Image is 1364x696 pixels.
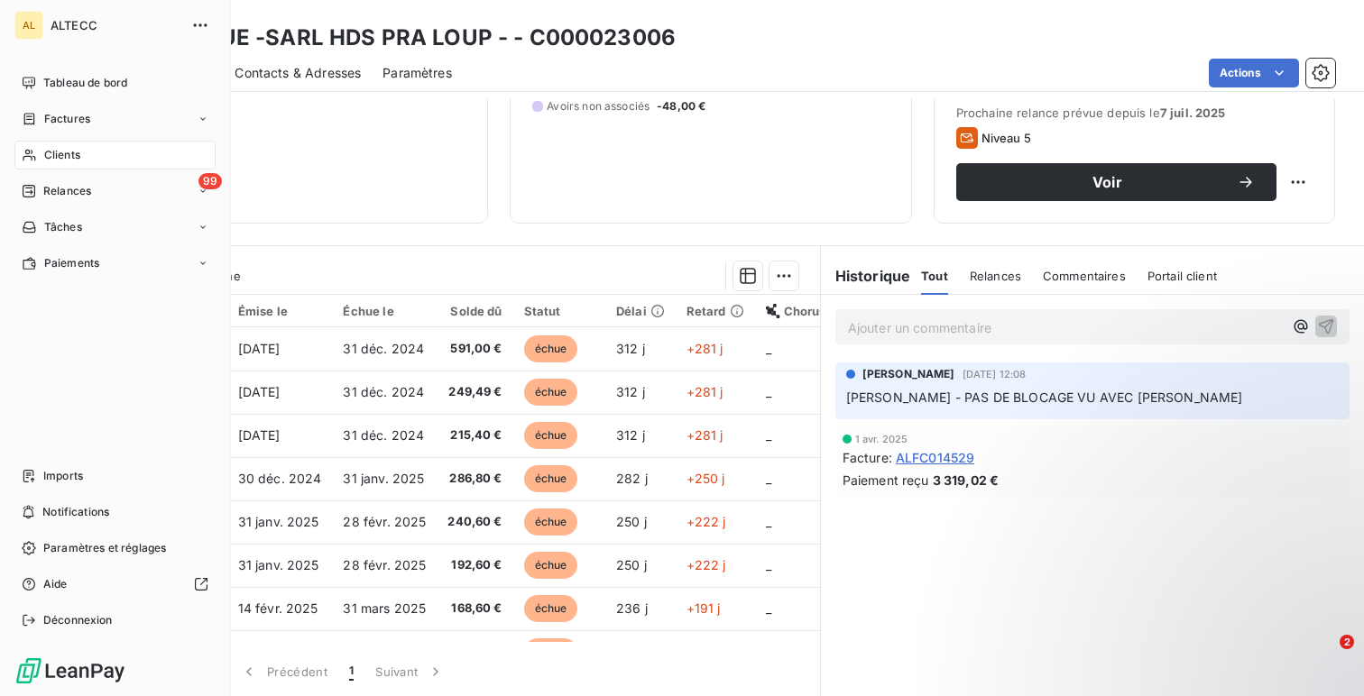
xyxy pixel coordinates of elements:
span: [DATE] [238,427,281,443]
span: _ [766,514,771,529]
span: échue [524,335,578,362]
span: 30 déc. 2024 [238,471,322,486]
span: échue [524,465,578,492]
div: Échue le [343,304,426,318]
span: 1 [349,663,354,681]
span: échue [524,552,578,579]
span: Paiement reçu [843,471,929,490]
span: 7 juil. 2025 [1160,105,1226,120]
button: Voir [956,163,1276,201]
span: 28 févr. 2025 [343,557,426,572]
span: Notifications [42,504,109,520]
span: 31 janv. 2025 [238,514,319,529]
span: _ [766,341,771,356]
div: Statut [524,304,594,318]
span: 31 déc. 2024 [343,427,424,443]
span: +281 j [687,341,723,356]
span: Relances [970,269,1021,283]
span: 312 j [616,427,645,443]
span: +222 j [687,514,726,529]
span: Factures [44,111,90,127]
span: Voir [978,175,1237,189]
span: Portail client [1147,269,1217,283]
span: Déconnexion [43,612,113,628]
span: _ [766,600,771,616]
span: 28 févr. 2025 [343,514,426,529]
span: Tout [921,269,948,283]
span: +191 j [687,600,721,616]
img: Logo LeanPay [14,656,126,685]
span: 31 déc. 2024 [343,384,424,399]
span: échue [524,379,578,406]
span: 168,60 € [447,600,502,618]
span: 31 janv. 2025 [343,471,424,486]
span: Relances [43,183,91,199]
button: 1 [338,653,364,691]
span: 1 avr. 2025 [855,434,908,444]
span: [DATE] [238,384,281,399]
span: [PERSON_NAME] - PAS DE BLOCAGE VU AVEC [PERSON_NAME] [846,389,1243,405]
span: 99 [198,173,222,189]
span: 236 j [616,600,648,616]
span: 215,40 € [447,426,502,444]
span: 249,49 € [447,383,502,401]
span: Imports [43,468,83,484]
button: Actions [1209,59,1299,87]
span: Facture : [843,448,892,467]
span: ALTECC [51,18,180,32]
span: _ [766,557,771,572]
span: 250 j [616,514,647,529]
a: Aide [14,570,216,599]
span: _ [766,384,771,399]
span: +281 j [687,427,723,443]
span: Tâches [44,219,82,235]
span: 240,60 € [447,513,502,531]
span: 14 févr. 2025 [238,600,318,616]
span: 282 j [616,471,648,486]
span: ALFC014529 [896,448,975,467]
div: Émise le [238,304,322,318]
span: [DATE] 12:08 [963,369,1027,380]
span: Paramètres et réglages [43,540,166,556]
span: 286,80 € [447,470,502,488]
div: Délai [616,304,665,318]
span: 3 319,02 € [933,471,1000,490]
span: Commentaires [1043,269,1126,283]
span: Niveau 5 [982,131,1031,145]
span: Prochaine relance prévue depuis le [956,105,1313,120]
span: Aide [43,576,68,592]
span: +281 j [687,384,723,399]
h3: BLOQUE -SARL HDS PRA LOUP - - C000023006 [159,22,676,54]
span: [DATE] [238,341,281,356]
div: Solde dû [447,304,502,318]
span: 192,60 € [447,556,502,574]
div: Retard [687,304,744,318]
span: échue [524,422,578,449]
div: Chorus Pro [766,304,849,318]
span: 250 j [616,557,647,572]
span: 312 j [616,384,645,399]
span: Avoirs non associés [547,98,650,114]
span: 31 mars 2025 [343,600,426,616]
div: AL [14,11,43,40]
span: échue [524,595,578,622]
button: Précédent [229,653,338,691]
span: Contacts & Adresses [235,64,361,82]
span: Clients [44,147,80,163]
span: -48,00 € [657,98,705,114]
span: Paramètres [382,64,452,82]
span: 2 [1340,635,1354,649]
iframe: Intercom live chat [1303,635,1346,678]
span: _ [766,427,771,443]
span: Paiements [44,255,99,271]
span: _ [766,471,771,486]
button: Suivant [364,653,456,691]
span: 31 déc. 2024 [343,341,424,356]
span: Tableau de bord [43,75,127,91]
span: 312 j [616,341,645,356]
span: 31 janv. 2025 [238,557,319,572]
span: +250 j [687,471,725,486]
h6: Historique [821,265,911,287]
span: 591,00 € [447,340,502,358]
span: +222 j [687,557,726,572]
